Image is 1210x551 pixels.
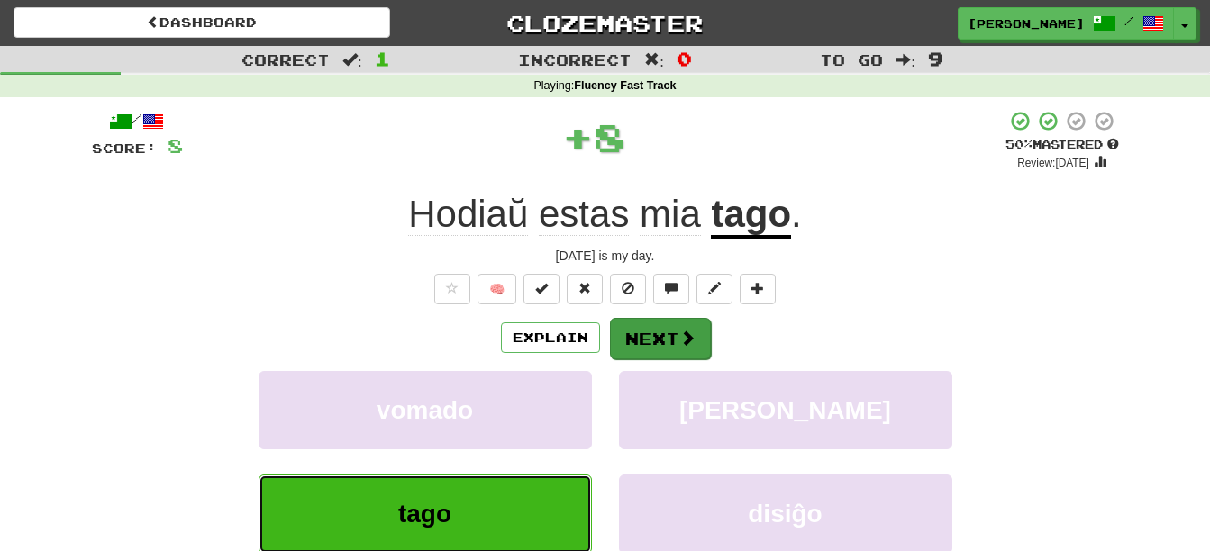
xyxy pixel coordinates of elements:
[377,396,473,424] span: vomado
[92,140,157,156] span: Score:
[398,500,451,528] span: tago
[375,48,390,69] span: 1
[896,52,915,68] span: :
[92,110,183,132] div: /
[408,193,528,236] span: Hodiaŭ
[653,274,689,304] button: Discuss sentence (alt+u)
[539,193,629,236] span: estas
[562,110,594,164] span: +
[677,48,692,69] span: 0
[168,134,183,157] span: 8
[1017,157,1089,169] small: Review: [DATE]
[610,274,646,304] button: Ignore sentence (alt+i)
[342,52,362,68] span: :
[928,48,943,69] span: 9
[748,500,822,528] span: disiĝo
[711,193,791,239] u: tago
[1124,14,1133,27] span: /
[523,274,560,304] button: Set this sentence to 100% Mastered (alt+m)
[696,274,732,304] button: Edit sentence (alt+d)
[610,318,711,359] button: Next
[574,79,676,92] strong: Fluency Fast Track
[679,396,891,424] span: [PERSON_NAME]
[740,274,776,304] button: Add to collection (alt+a)
[417,7,794,39] a: Clozemaster
[619,371,952,449] button: [PERSON_NAME]
[501,322,600,353] button: Explain
[259,371,592,449] button: vomado
[820,50,883,68] span: To go
[92,247,1119,265] div: [DATE] is my day.
[434,274,470,304] button: Favorite sentence (alt+f)
[567,274,603,304] button: Reset to 0% Mastered (alt+r)
[644,52,664,68] span: :
[518,50,632,68] span: Incorrect
[241,50,330,68] span: Correct
[478,274,516,304] button: 🧠
[594,114,625,159] span: 8
[968,15,1085,32] span: [PERSON_NAME]
[958,7,1174,40] a: [PERSON_NAME] /
[640,193,701,236] span: mia
[1005,137,1033,151] span: 50 %
[791,193,802,235] span: .
[1005,137,1119,153] div: Mastered
[14,7,390,38] a: Dashboard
